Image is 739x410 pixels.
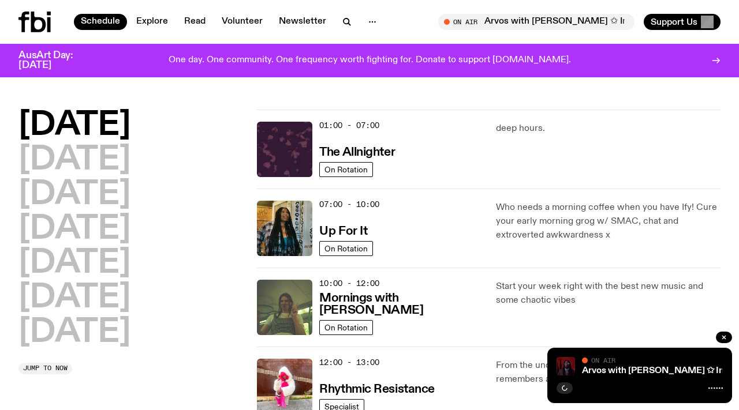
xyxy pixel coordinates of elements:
[319,146,395,159] h3: The Allnighter
[18,213,130,246] button: [DATE]
[18,282,130,314] button: [DATE]
[324,165,368,174] span: On Rotation
[129,14,175,30] a: Explore
[319,223,367,238] a: Up For It
[18,317,130,349] button: [DATE]
[18,144,130,176] button: [DATE]
[319,241,373,256] a: On Rotation
[319,381,435,396] a: Rhythmic Resistance
[496,122,721,136] p: deep hours.
[23,365,68,371] span: Jump to now
[319,383,435,396] h3: Rhythmic Resistance
[319,278,379,289] span: 10:00 - 12:00
[18,110,130,142] button: [DATE]
[215,14,270,30] a: Volunteer
[496,359,721,386] p: From the underground to the uprising, where music remembers and resists
[438,14,635,30] button: On AirArvos with [PERSON_NAME] ✩ Interview: [PERSON_NAME]
[319,225,367,238] h3: Up For It
[319,120,379,131] span: 01:00 - 07:00
[272,14,333,30] a: Newsletter
[557,357,575,375] img: Man Standing in front of red back drop with sunglasses on
[18,363,72,374] button: Jump to now
[257,280,312,335] img: Jim Kretschmer in a really cute outfit with cute braids, standing on a train holding up a peace s...
[257,201,312,256] img: Ify - a Brown Skin girl with black braided twists, looking up to the side with her tongue stickin...
[319,144,395,159] a: The Allnighter
[18,179,130,211] button: [DATE]
[324,244,368,253] span: On Rotation
[496,201,721,242] p: Who needs a morning coffee when you have Ify! Cure your early morning grog w/ SMAC, chat and extr...
[319,292,482,317] h3: Mornings with [PERSON_NAME]
[319,162,373,177] a: On Rotation
[319,199,379,210] span: 07:00 - 10:00
[18,247,130,280] button: [DATE]
[18,51,92,70] h3: AusArt Day: [DATE]
[319,290,482,317] a: Mornings with [PERSON_NAME]
[651,17,697,27] span: Support Us
[74,14,127,30] a: Schedule
[169,55,571,66] p: One day. One community. One frequency worth fighting for. Donate to support [DOMAIN_NAME].
[591,356,615,364] span: On Air
[177,14,212,30] a: Read
[644,14,721,30] button: Support Us
[324,323,368,332] span: On Rotation
[496,280,721,307] p: Start your week right with the best new music and some chaotic vibes
[319,357,379,368] span: 12:00 - 13:00
[319,320,373,335] a: On Rotation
